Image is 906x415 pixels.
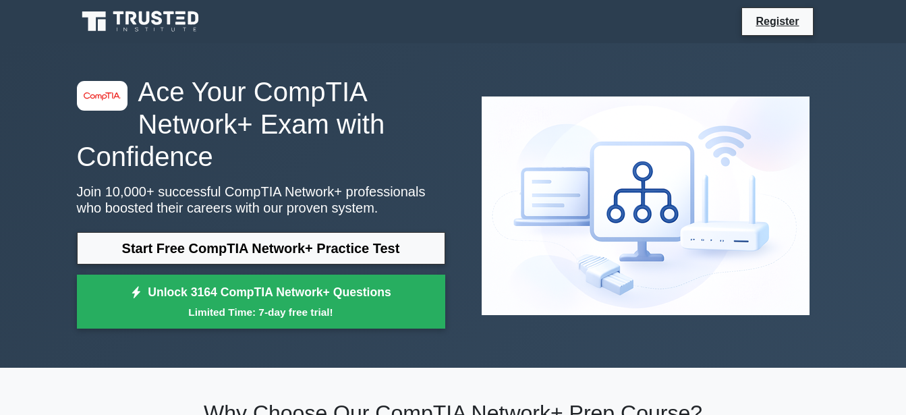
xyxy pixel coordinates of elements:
a: Unlock 3164 CompTIA Network+ QuestionsLimited Time: 7-day free trial! [77,275,445,329]
p: Join 10,000+ successful CompTIA Network+ professionals who boosted their careers with our proven ... [77,184,445,216]
img: CompTIA Network+ Preview [471,86,820,326]
a: Register [747,13,807,30]
h1: Ace Your CompTIA Network+ Exam with Confidence [77,76,445,173]
small: Limited Time: 7-day free trial! [94,304,428,320]
a: Start Free CompTIA Network+ Practice Test [77,232,445,265]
